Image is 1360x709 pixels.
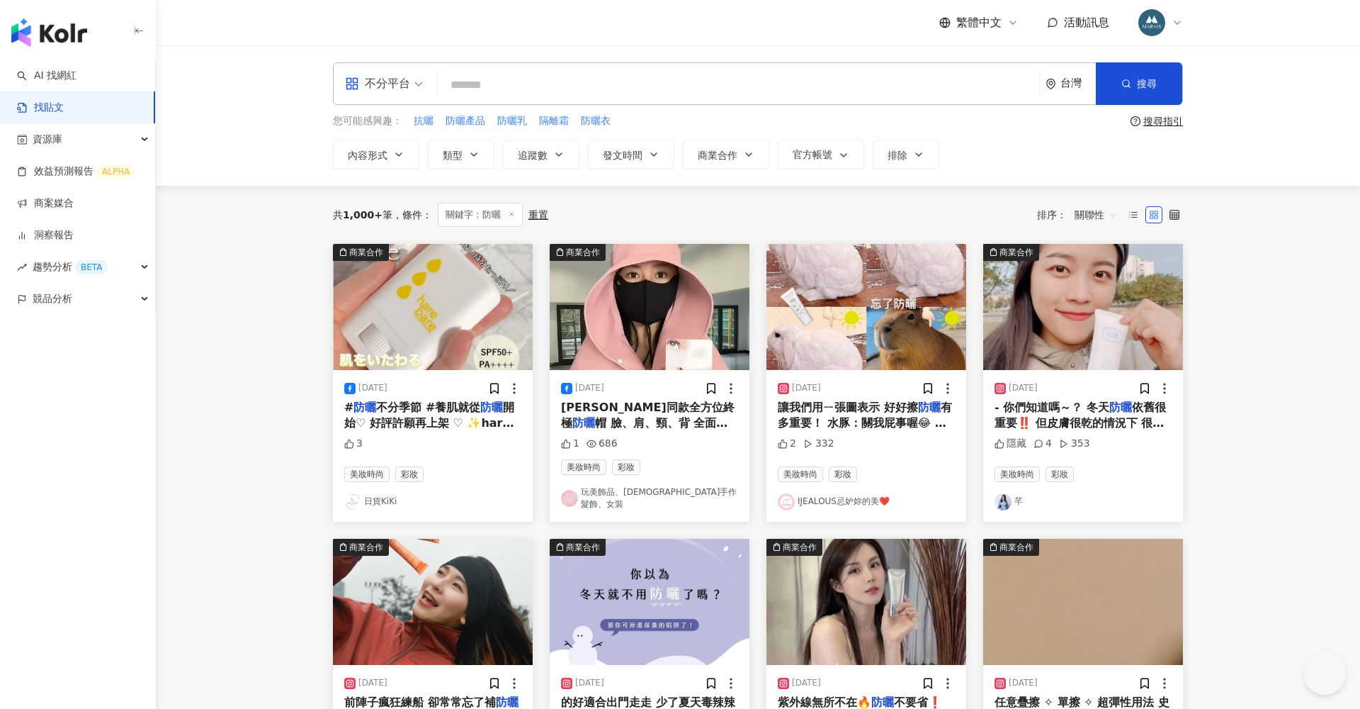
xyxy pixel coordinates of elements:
[17,101,64,115] a: 找貼文
[17,262,27,272] span: rise
[1096,62,1182,105] button: 搜尋
[561,437,579,451] div: 1
[17,228,74,242] a: 洞察報告
[75,260,108,274] div: BETA
[333,244,533,370] button: 商業合作
[333,209,392,220] div: 共 筆
[413,113,434,129] button: 抗曬
[445,113,486,129] button: 防曬產品
[994,401,1166,430] span: 依舊很重要‼️ 但皮膚很乾的情況下 很多
[1009,677,1038,689] div: [DATE]
[994,493,1172,510] a: KOL Avatar芊
[349,540,383,554] div: 商業合作
[358,677,387,689] div: [DATE]
[983,244,1183,370] img: post-image
[888,150,907,161] span: 排除
[956,15,1002,30] span: 繁體中文
[1064,16,1109,29] span: 活動訊息
[345,72,410,95] div: 不分平台
[793,149,832,160] span: 官方帳號
[358,382,387,394] div: [DATE]
[999,540,1033,554] div: 商業合作
[414,114,433,128] span: 抗曬
[333,114,402,128] span: 您可能感興趣：
[766,539,966,665] img: post-image
[603,150,642,161] span: 發文時間
[994,401,1109,414] span: - 你們知道嗎～？ 冬天
[333,140,419,169] button: 內容形式
[497,114,527,128] span: 防曬乳
[1303,652,1346,695] iframe: Help Scout Beacon - Open
[480,401,503,414] mark: 防曬
[1138,9,1165,36] img: 358735463_652854033541749_1509380869568117342_n.jpg
[348,150,387,161] span: 內容形式
[344,493,361,510] img: KOL Avatar
[344,401,514,446] span: 開始 ​ ♡ 好評許願再上架 ♡ ✨hare bare維他命C抗UV
[994,467,1040,482] span: 美妝時尚
[438,203,523,227] span: 關鍵字：防曬
[783,540,817,554] div: 商業合作
[33,251,108,283] span: 趨勢分析
[443,150,463,161] span: 類型
[550,539,749,665] img: post-image
[580,113,611,129] button: 防曬衣
[561,486,738,510] a: KOL Avatar玩美飾品、[DEMOGRAPHIC_DATA]手作髮飾、女裝
[566,540,600,554] div: 商業合作
[1130,116,1140,126] span: question-circle
[581,114,611,128] span: 防曬衣
[561,459,606,475] span: 美妝時尚
[11,18,87,47] img: logo
[446,114,485,128] span: 防曬產品
[428,140,494,169] button: 類型
[550,244,749,370] img: post-image
[595,416,727,430] span: 帽 臉、肩、頸、背 全面
[33,123,62,155] span: 資源庫
[343,209,382,220] span: 1,000+
[683,140,769,169] button: 商業合作
[766,539,966,665] button: 商業合作
[1059,437,1090,451] div: 353
[792,677,821,689] div: [DATE]
[528,209,548,220] div: 重置
[344,493,521,510] a: KOL Avatar日貨KiKi
[538,113,569,129] button: 隔離霜
[792,382,821,394] div: [DATE]
[871,696,894,709] mark: 防曬
[778,401,952,446] span: 有多重要！ 水豚：關我屁事喔😂 #靚兔
[803,437,834,451] div: 332
[518,150,548,161] span: 追蹤數
[1033,437,1052,451] div: 4
[353,401,376,414] mark: 防曬
[349,245,383,259] div: 商業合作
[778,493,795,510] img: KOL Avatar
[698,150,737,161] span: 商業合作
[344,467,390,482] span: 美妝時尚
[1143,116,1183,127] div: 搜尋指引
[566,245,600,259] div: 商業合作
[376,401,480,414] span: 不分季節 #養肌就從
[1109,401,1132,414] mark: 防曬
[344,401,353,414] span: #
[766,244,966,370] img: post-image
[572,416,595,430] mark: 防曬
[999,245,1033,259] div: 商業合作
[575,382,604,394] div: [DATE]
[778,401,918,414] span: 讓我們用ㄧ張圖表示 好好擦
[983,539,1183,665] button: 商業合作
[778,493,955,510] a: KOL AvatarIJEALOUS忌妒妳的美❤️
[983,244,1183,370] button: 商業合作
[344,696,496,709] span: 前陣子瘋狂練船 卻常常忘了補
[17,196,74,211] a: 商案媒合
[561,401,735,430] span: [PERSON_NAME]同款全方位終極
[778,696,871,709] span: 紫外線無所不在🔥
[1045,467,1074,482] span: 彩妝
[829,467,857,482] span: 彩妝
[344,437,363,451] div: 3
[575,677,604,689] div: [DATE]
[994,493,1011,510] img: KOL Avatar
[778,140,864,169] button: 官方帳號
[345,77,359,91] span: appstore
[497,113,528,129] button: 防曬乳
[778,467,823,482] span: 美妝時尚
[918,401,941,414] mark: 防曬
